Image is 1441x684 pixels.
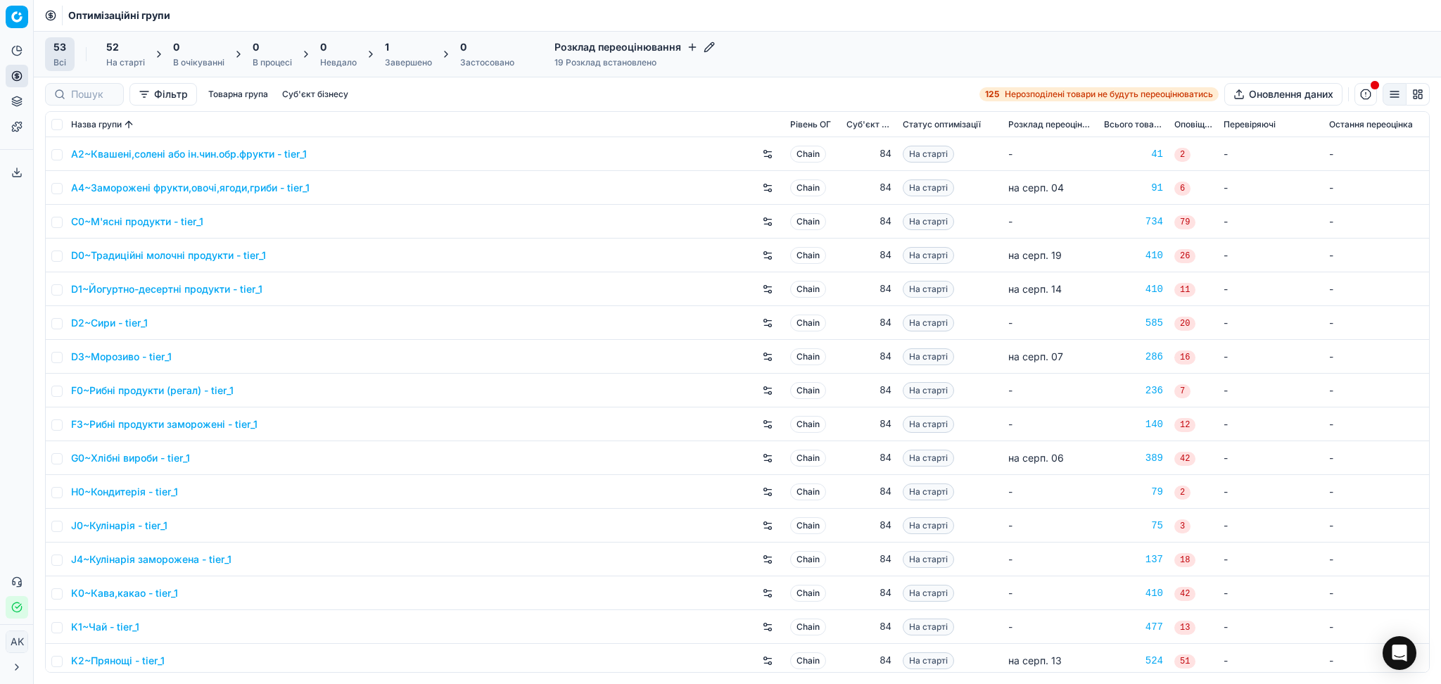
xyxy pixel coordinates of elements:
[1104,181,1163,195] a: 91
[1323,407,1429,441] td: -
[1003,475,1098,509] td: -
[1218,137,1323,171] td: -
[1174,182,1191,196] span: 6
[1218,374,1323,407] td: -
[1218,644,1323,678] td: -
[71,181,310,195] a: A4~Заморожені фрукти,овочі,ягоди,гриби - tier_1
[903,146,954,163] span: На старті
[1104,451,1163,465] a: 389
[71,215,203,229] a: C0~М'ясні продукти - tier_1
[903,416,954,433] span: На старті
[68,8,170,23] nav: breadcrumb
[1323,509,1429,543] td: -
[1104,586,1163,600] div: 410
[846,350,891,364] div: 84
[1218,576,1323,610] td: -
[1104,316,1163,330] a: 585
[71,586,178,600] a: K0~Кава,какао - tier_1
[6,631,27,652] span: AK
[1174,621,1195,635] span: 13
[1218,610,1323,644] td: -
[903,551,954,568] span: На старті
[71,119,122,130] span: Назва групи
[460,40,466,54] span: 0
[979,87,1219,101] a: 125Нерозподілені товари не будуть переоцінюватись
[790,247,826,264] span: Chain
[1174,119,1212,130] span: Оповіщення
[320,57,357,68] div: Невдало
[106,40,119,54] span: 52
[71,451,190,465] a: G0~Хлібні вироби - tier_1
[1104,384,1163,398] div: 236
[1218,509,1323,543] td: -
[903,281,954,298] span: На старті
[1218,205,1323,239] td: -
[1008,249,1062,261] span: на серп. 19
[1218,171,1323,205] td: -
[1104,248,1163,262] a: 410
[790,619,826,635] span: Chain
[790,348,826,365] span: Chain
[71,485,178,499] a: H0~Кондитерія - tier_1
[1218,239,1323,272] td: -
[1323,576,1429,610] td: -
[790,652,826,669] span: Chain
[1003,509,1098,543] td: -
[1323,374,1429,407] td: -
[1323,340,1429,374] td: -
[1104,147,1163,161] a: 41
[385,40,389,54] span: 1
[1104,282,1163,296] a: 410
[903,119,981,130] span: Статус оптимізації
[790,315,826,331] span: Chain
[790,585,826,602] span: Chain
[554,57,715,68] div: 19 Розклад встановлено
[903,585,954,602] span: На старті
[1174,486,1191,500] span: 2
[6,631,28,653] button: AK
[253,57,292,68] div: В процесі
[253,40,259,54] span: 0
[903,517,954,534] span: На старті
[1174,283,1195,297] span: 11
[1174,452,1195,466] span: 42
[173,40,179,54] span: 0
[1218,475,1323,509] td: -
[53,40,66,54] span: 53
[903,450,954,467] span: На старті
[53,57,66,68] div: Всі
[1104,552,1163,566] a: 137
[846,451,891,465] div: 84
[1104,654,1163,668] div: 524
[985,89,999,100] strong: 125
[1003,205,1098,239] td: -
[1104,119,1163,130] span: Всього товарів
[1104,350,1163,364] div: 286
[1323,137,1429,171] td: -
[790,382,826,399] span: Chain
[790,450,826,467] span: Chain
[203,86,274,103] button: Товарна група
[71,248,266,262] a: D0~Традиційні молочні продукти - tier_1
[173,57,224,68] div: В очікуванні
[903,348,954,365] span: На старті
[1174,350,1195,365] span: 16
[1224,83,1342,106] button: Оновлення даних
[846,417,891,431] div: 84
[1008,452,1064,464] span: на серп. 06
[1008,654,1062,666] span: на серп. 13
[846,215,891,229] div: 84
[1323,475,1429,509] td: -
[1174,249,1195,263] span: 26
[1003,137,1098,171] td: -
[1003,407,1098,441] td: -
[903,315,954,331] span: На старті
[71,417,258,431] a: F3~Рибні продукти заморожені - tier_1
[1174,317,1195,331] span: 20
[1323,306,1429,340] td: -
[846,248,891,262] div: 84
[71,282,262,296] a: D1~Йогуртно-десертні продукти - tier_1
